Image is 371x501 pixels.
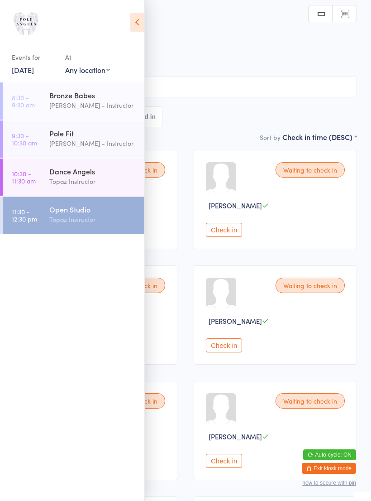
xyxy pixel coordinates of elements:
[14,51,343,60] span: Topaz Instructor
[12,132,37,146] time: 9:30 - 10:30 am
[65,65,110,75] div: Any location
[49,90,137,100] div: Bronze Babes
[206,454,242,468] button: Check in
[302,463,356,474] button: Exit kiosk mode
[3,82,144,120] a: 8:30 -9:30 amBronze Babes[PERSON_NAME] - Instructor
[49,176,137,187] div: Topaz Instructor
[260,133,281,142] label: Sort by
[3,197,144,234] a: 11:30 -12:30 pmOpen StudioTopaz Instructor
[12,170,36,184] time: 10:30 - 11:30 am
[209,201,262,210] span: [PERSON_NAME]
[3,159,144,196] a: 10:30 -11:30 amDance AngelsTopaz Instructor
[209,316,262,326] span: [PERSON_NAME]
[209,432,262,441] span: [PERSON_NAME]
[49,138,137,149] div: [PERSON_NAME] - Instructor
[276,393,345,409] div: Waiting to check in
[49,204,137,214] div: Open Studio
[14,23,357,38] h2: Open Studio Check-in
[14,42,343,51] span: [DATE] 11:30am
[49,128,137,138] div: Pole Fit
[276,162,345,178] div: Waiting to check in
[65,50,110,65] div: At
[3,120,144,158] a: 9:30 -10:30 amPole Fit[PERSON_NAME] - Instructor
[206,223,242,237] button: Check in
[206,338,242,352] button: Check in
[303,449,356,460] button: Auto-cycle: ON
[14,77,357,97] input: Search
[276,278,345,293] div: Waiting to check in
[12,65,34,75] a: [DATE]
[49,100,137,111] div: [PERSON_NAME] - Instructor
[9,7,43,41] img: Pole Angels
[12,208,37,222] time: 11:30 - 12:30 pm
[14,60,357,69] span: Pole Angels Studio
[49,214,137,225] div: Topaz Instructor
[12,50,56,65] div: Events for
[282,132,357,142] div: Check in time (DESC)
[49,166,137,176] div: Dance Angels
[302,480,356,486] button: how to secure with pin
[12,94,35,108] time: 8:30 - 9:30 am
